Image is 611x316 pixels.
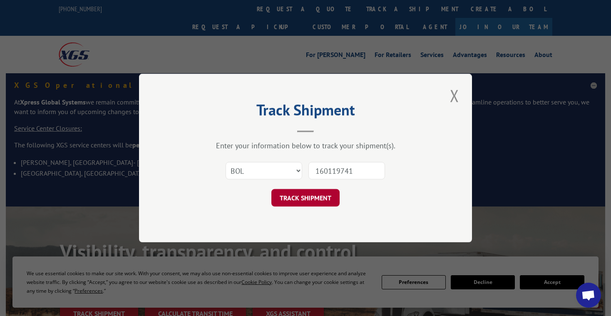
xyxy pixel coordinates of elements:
h2: Track Shipment [181,104,430,120]
input: Number(s) [308,162,385,179]
button: Close modal [447,84,462,107]
div: Enter your information below to track your shipment(s). [181,141,430,150]
a: Open chat [576,283,601,308]
button: TRACK SHIPMENT [271,189,340,207]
